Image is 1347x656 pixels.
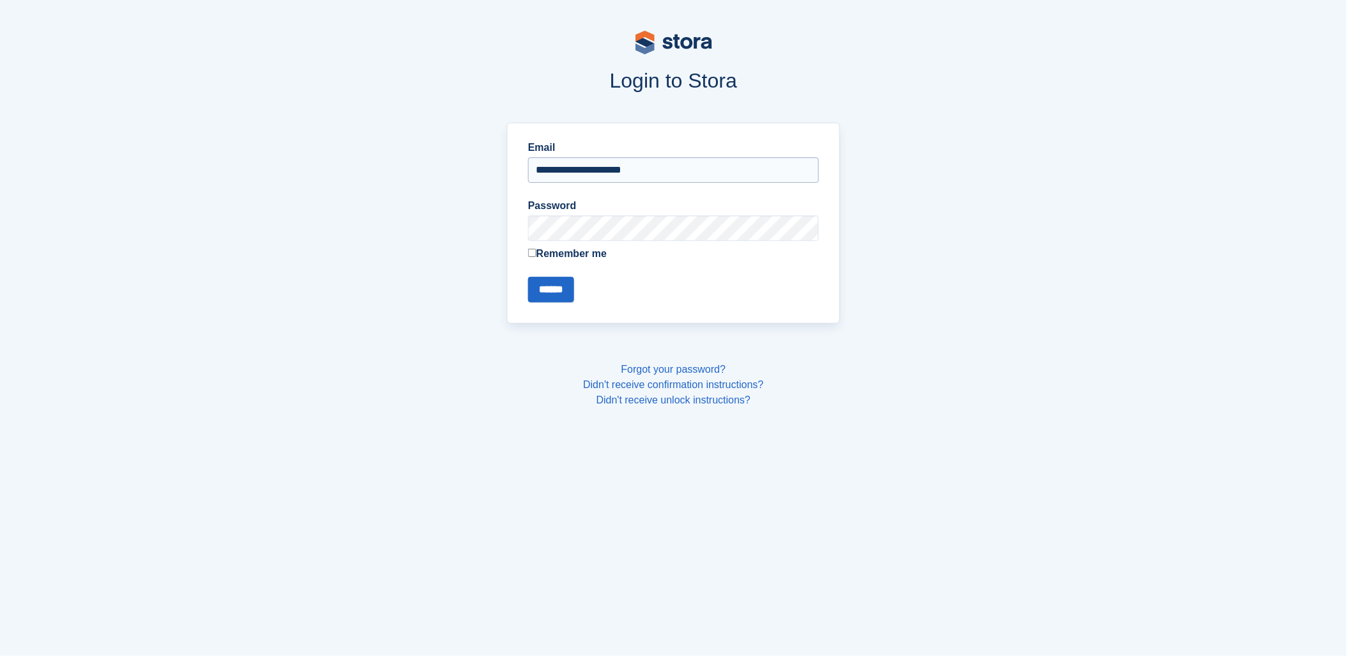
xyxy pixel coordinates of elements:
img: stora-logo-53a41332b3708ae10de48c4981b4e9114cc0af31d8433b30ea865607fb682f29.svg [635,31,712,54]
label: Remember me [528,246,819,262]
a: Forgot your password? [621,364,726,375]
input: Remember me [528,249,536,257]
a: Didn't receive confirmation instructions? [583,379,763,390]
a: Didn't receive unlock instructions? [596,394,751,405]
h1: Login to Stora [263,69,1084,92]
label: Email [528,140,819,155]
label: Password [528,198,819,214]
